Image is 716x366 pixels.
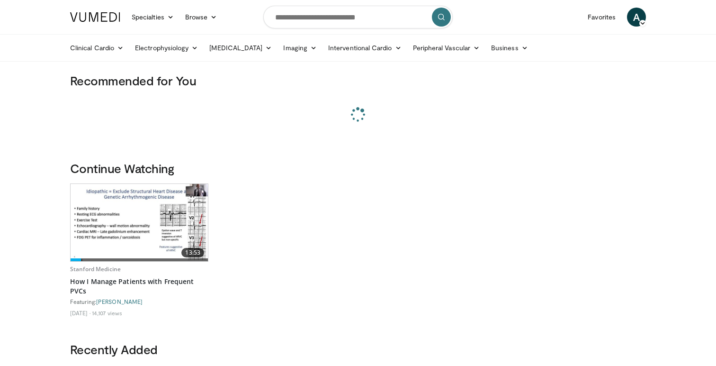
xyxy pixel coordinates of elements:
a: [MEDICAL_DATA] [204,38,277,57]
h3: Recommended for You [70,73,646,88]
h3: Recently Added [70,342,646,357]
a: Favorites [582,8,621,27]
a: Clinical Cardio [64,38,129,57]
a: 13:53 [71,184,208,261]
a: Electrophysiology [129,38,204,57]
img: eb6d139b-1fa2-419e-a171-13e36c281eca.620x360_q85_upscale.jpg [71,184,208,261]
a: Business [485,38,534,57]
li: [DATE] [70,309,90,317]
input: Search topics, interventions [263,6,453,28]
a: Specialties [126,8,179,27]
li: 14,107 views [92,309,122,317]
a: How I Manage Patients with Frequent PVCs [70,277,208,296]
img: VuMedi Logo [70,12,120,22]
h3: Continue Watching [70,161,646,176]
a: [PERSON_NAME] [96,298,143,305]
a: Peripheral Vascular [407,38,485,57]
a: Browse [179,8,223,27]
a: Interventional Cardio [322,38,407,57]
div: Featuring: [70,298,208,305]
span: 13:53 [181,248,204,257]
a: Stanford Medicine [70,265,121,273]
a: A [627,8,646,27]
a: Imaging [277,38,322,57]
